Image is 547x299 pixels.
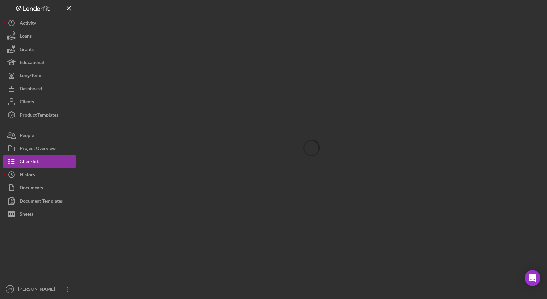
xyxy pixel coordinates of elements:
button: Dashboard [3,82,76,95]
div: Dashboard [20,82,42,97]
div: Checklist [20,155,39,170]
div: Documents [20,181,43,196]
button: Clients [3,95,76,108]
div: Clients [20,95,34,110]
div: Loans [20,30,32,44]
button: Documents [3,181,76,194]
div: Product Templates [20,108,58,123]
div: Project Overview [20,142,56,157]
div: Educational [20,56,44,71]
text: KG [8,288,12,291]
button: Loans [3,30,76,43]
div: Sheets [20,207,33,222]
button: KG[PERSON_NAME] [3,283,76,296]
button: Activity [3,16,76,30]
div: Long-Term [20,69,41,84]
div: People [20,129,34,143]
button: Long-Term [3,69,76,82]
button: Document Templates [3,194,76,207]
div: History [20,168,35,183]
button: History [3,168,76,181]
div: Activity [20,16,36,31]
div: Open Intercom Messenger [525,270,540,286]
button: Grants [3,43,76,56]
button: Checklist [3,155,76,168]
button: Product Templates [3,108,76,121]
button: Project Overview [3,142,76,155]
button: Educational [3,56,76,69]
div: Document Templates [20,194,63,209]
div: [PERSON_NAME] [16,283,59,297]
button: People [3,129,76,142]
div: Grants [20,43,34,57]
button: Sheets [3,207,76,221]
